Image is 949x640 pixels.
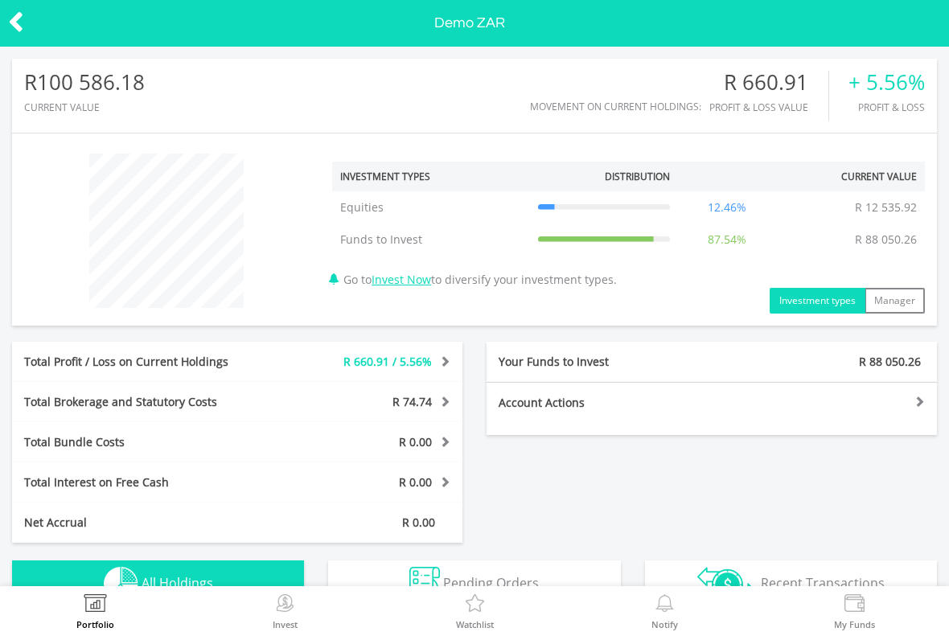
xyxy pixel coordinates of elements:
[343,354,432,369] span: R 660.91 / 5.56%
[273,594,298,629] a: Invest
[651,620,678,629] label: Notify
[372,272,431,287] a: Invest Now
[392,394,432,409] span: R 74.74
[12,394,275,410] div: Total Brokerage and Statutory Costs
[859,354,921,369] span: R 88 050.26
[848,71,925,94] div: + 5.56%
[605,170,670,183] div: Distribution
[462,594,487,617] img: Watchlist
[328,560,620,609] button: Pending Orders
[678,224,777,256] td: 87.54%
[709,71,828,94] div: R 660.91
[273,594,298,617] img: Invest Now
[142,574,213,592] span: All Holdings
[652,594,677,617] img: View Notifications
[332,191,530,224] td: Equities
[847,191,925,224] td: R 12 535.92
[104,567,138,601] img: holdings-wht.png
[320,146,937,314] div: Go to to diversify your investment types.
[678,191,777,224] td: 12.46%
[645,560,937,609] button: Recent Transactions
[697,567,758,602] img: transactions-zar-wht.png
[24,71,145,94] div: R100 586.18
[443,574,539,592] span: Pending Orders
[399,434,432,449] span: R 0.00
[770,288,865,314] button: Investment types
[761,574,885,592] span: Recent Transactions
[651,594,678,629] a: Notify
[24,102,145,113] div: CURRENT VALUE
[12,434,275,450] div: Total Bundle Costs
[12,560,304,609] button: All Holdings
[409,567,440,601] img: pending_instructions-wht.png
[487,395,712,411] div: Account Actions
[865,288,925,314] button: Manager
[12,474,275,490] div: Total Interest on Free Cash
[332,224,530,256] td: Funds to Invest
[399,474,432,490] span: R 0.00
[709,102,828,113] div: Profit & Loss Value
[487,354,712,370] div: Your Funds to Invest
[76,594,114,629] a: Portfolio
[530,101,701,112] div: Movement on Current Holdings:
[273,620,298,629] label: Invest
[402,515,435,530] span: R 0.00
[848,102,925,113] div: Profit & Loss
[842,594,867,617] img: View Funds
[12,515,275,531] div: Net Accrual
[456,594,494,629] a: Watchlist
[834,620,875,629] label: My Funds
[777,162,925,191] th: Current Value
[456,620,494,629] label: Watchlist
[847,224,925,256] td: R 88 050.26
[76,620,114,629] label: Portfolio
[83,594,108,617] img: View Portfolio
[12,354,275,370] div: Total Profit / Loss on Current Holdings
[332,162,530,191] th: Investment Types
[834,594,875,629] a: My Funds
